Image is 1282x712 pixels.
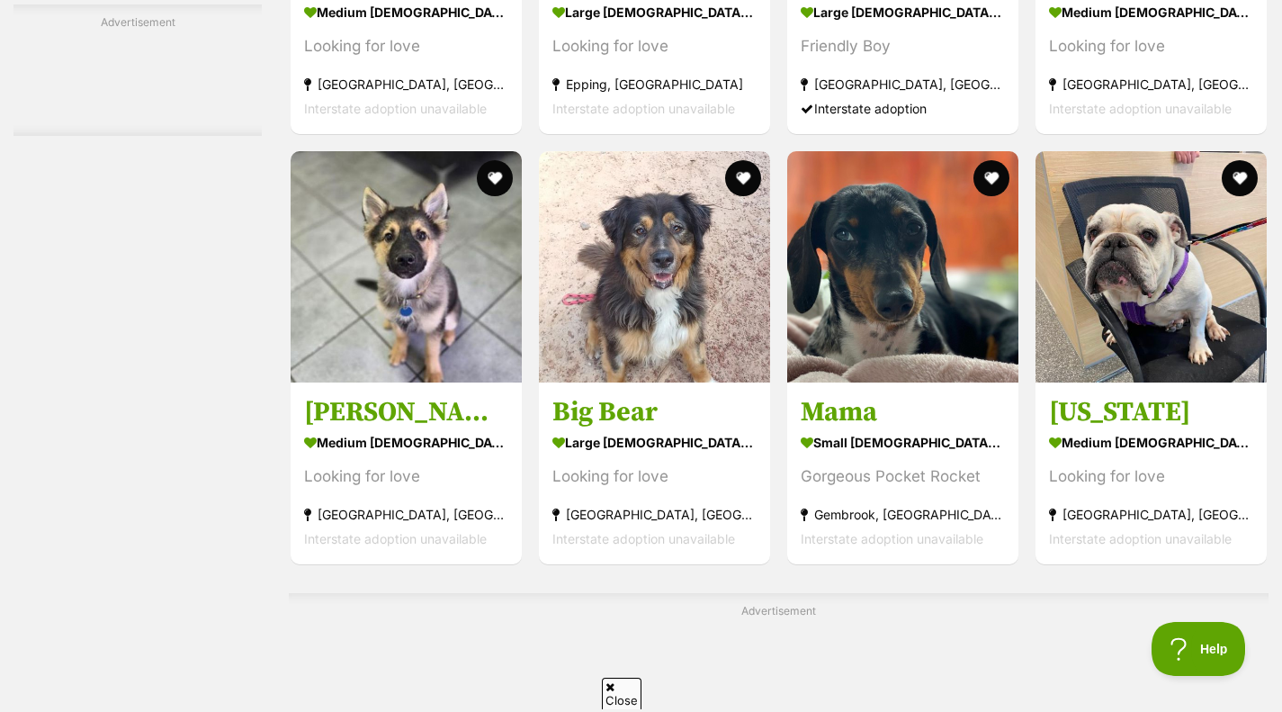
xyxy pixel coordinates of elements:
strong: Epping, [GEOGRAPHIC_DATA] [552,72,757,96]
div: Looking for love [1049,34,1253,59]
strong: [GEOGRAPHIC_DATA], [GEOGRAPHIC_DATA] [801,72,1005,96]
span: Close [602,678,641,709]
img: Georgia - British Bulldog [1035,151,1267,383]
span: Interstate adoption unavailable [552,101,735,116]
span: Interstate adoption unavailable [801,531,983,546]
strong: [GEOGRAPHIC_DATA], [GEOGRAPHIC_DATA] [1049,502,1253,527]
span: Interstate adoption unavailable [304,101,487,116]
span: Interstate adoption unavailable [1049,531,1232,546]
div: Interstate adoption [801,96,1005,121]
button: favourite [1222,160,1258,196]
div: Looking for love [1049,464,1253,489]
h3: Mama [801,395,1005,429]
img: Mama - Dachshund (Miniature Smooth Haired) Dog [787,151,1018,383]
div: Gorgeous Pocket Rocket [801,464,1005,489]
span: Interstate adoption unavailable [1049,101,1232,116]
button: favourite [477,160,513,196]
a: [US_STATE] medium [DEMOGRAPHIC_DATA] Dog Looking for love [GEOGRAPHIC_DATA], [GEOGRAPHIC_DATA] In... [1035,382,1267,564]
img: Sherman - German Shepherd Dog [291,151,522,383]
strong: small [DEMOGRAPHIC_DATA] Dog [801,429,1005,455]
h3: Big Bear [552,395,757,429]
iframe: Help Scout Beacon - Open [1152,622,1246,676]
div: Looking for love [304,464,508,489]
a: Big Bear large [DEMOGRAPHIC_DATA] Dog Looking for love [GEOGRAPHIC_DATA], [GEOGRAPHIC_DATA] Inter... [539,382,770,564]
img: Big Bear - Bernese Mountain Dog x Border Collie Dog [539,151,770,383]
strong: [GEOGRAPHIC_DATA], [GEOGRAPHIC_DATA] [304,502,508,527]
strong: large [DEMOGRAPHIC_DATA] Dog [552,429,757,455]
a: Mama small [DEMOGRAPHIC_DATA] Dog Gorgeous Pocket Rocket Gembrook, [GEOGRAPHIC_DATA] Interstate a... [787,382,1018,564]
strong: [GEOGRAPHIC_DATA], [GEOGRAPHIC_DATA] [552,502,757,527]
a: [PERSON_NAME] medium [DEMOGRAPHIC_DATA] Dog Looking for love [GEOGRAPHIC_DATA], [GEOGRAPHIC_DATA]... [291,382,522,564]
strong: medium [DEMOGRAPHIC_DATA] Dog [304,429,508,455]
div: Advertisement [13,5,262,136]
strong: [GEOGRAPHIC_DATA], [GEOGRAPHIC_DATA] [1049,72,1253,96]
strong: medium [DEMOGRAPHIC_DATA] Dog [1049,429,1253,455]
div: Looking for love [552,34,757,59]
div: Friendly Boy [801,34,1005,59]
div: Looking for love [552,464,757,489]
h3: [PERSON_NAME] [304,395,508,429]
span: Interstate adoption unavailable [552,531,735,546]
button: favourite [973,160,1009,196]
strong: [GEOGRAPHIC_DATA], [GEOGRAPHIC_DATA] [304,72,508,96]
strong: Gembrook, [GEOGRAPHIC_DATA] [801,502,1005,527]
span: Interstate adoption unavailable [304,531,487,546]
div: Looking for love [304,34,508,59]
button: favourite [725,160,761,196]
h3: [US_STATE] [1049,395,1253,429]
